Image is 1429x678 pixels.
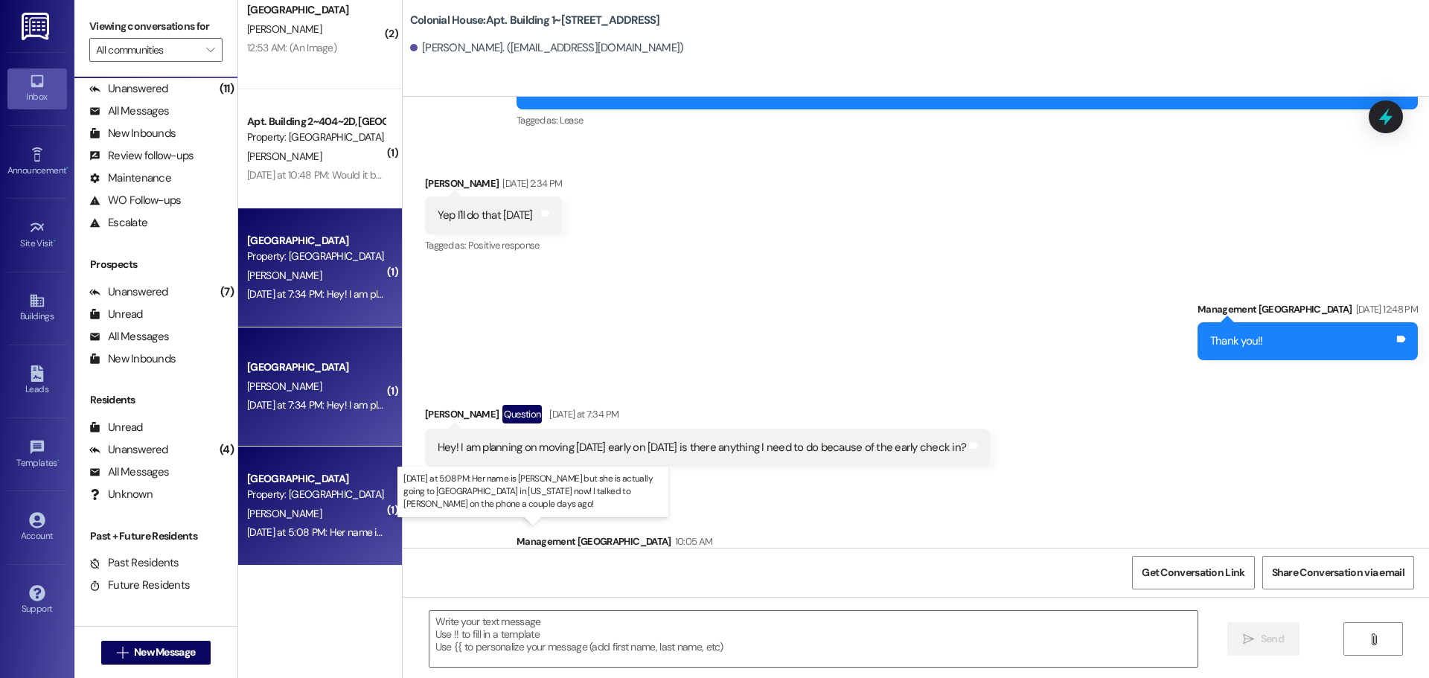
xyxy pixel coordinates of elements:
button: Send [1227,622,1299,656]
div: Management [GEOGRAPHIC_DATA] [517,534,1418,554]
img: ResiDesk Logo [22,13,52,40]
div: (11) [216,77,237,100]
div: [DATE] at 7:34 PM: Hey! I am planning on moving [DATE] early on [DATE] is there anything I need t... [247,287,813,301]
a: Account [7,508,67,548]
div: Unread [89,307,143,322]
div: (7) [217,281,237,304]
div: Review follow-ups [89,148,194,164]
span: Send [1261,631,1284,647]
div: Property: [GEOGRAPHIC_DATA] [247,129,385,145]
span: Lease [560,114,584,127]
div: [GEOGRAPHIC_DATA] [247,359,385,375]
div: Unread [89,420,143,435]
div: Tagged as: [517,109,1418,131]
div: All Messages [89,464,169,480]
div: Hey! I am planning on moving [DATE] early on [DATE] is there anything I need to do because of the... [438,440,966,455]
div: Property: [GEOGRAPHIC_DATA] [247,487,385,502]
a: Inbox [7,68,67,109]
i:  [117,647,128,659]
div: Unknown [89,487,153,502]
p: [DATE] at 5:08 PM: Her name is [PERSON_NAME] but she is actually going to [GEOGRAPHIC_DATA] in [U... [403,473,662,511]
span: [PERSON_NAME] [247,507,322,520]
a: Buildings [7,288,67,328]
div: [DATE] at 7:34 PM [546,406,618,422]
div: [GEOGRAPHIC_DATA] [247,471,385,487]
div: All Messages [89,329,169,345]
input: All communities [96,38,199,62]
div: (4) [216,438,237,461]
div: [PERSON_NAME] [425,405,990,429]
div: [DATE] at 7:34 PM: Hey! I am planning on moving [DATE] early on [DATE] is there anything I need t... [247,398,813,412]
div: Question [502,405,542,423]
span: Get Conversation Link [1142,565,1244,581]
div: New Inbounds [89,351,176,367]
span: Share Conversation via email [1272,565,1404,581]
label: Viewing conversations for [89,15,223,38]
div: Property: [GEOGRAPHIC_DATA] [247,249,385,264]
span: [PERSON_NAME] [247,150,322,163]
div: New Inbounds [89,126,176,141]
div: All Messages [89,103,169,119]
div: Tagged as: [425,234,562,256]
div: 10:05 AM [671,534,713,549]
div: Maintenance [89,170,171,186]
i:  [1243,633,1254,645]
span: Positive response [468,239,540,252]
div: WO Follow-ups [89,193,181,208]
a: Site Visit • [7,215,67,255]
i:  [1368,633,1379,645]
div: 12:53 AM: (An Image) [247,41,336,54]
div: Unanswered [89,442,168,458]
div: Past + Future Residents [74,528,237,544]
div: Prospects [74,257,237,272]
span: • [66,163,68,173]
div: [DATE] at 5:08 PM: Her name is [PERSON_NAME] but she is actually going to [GEOGRAPHIC_DATA] in [U... [247,525,1023,539]
div: Past Residents [89,555,179,571]
span: • [54,236,56,246]
div: Tagged as: [425,467,990,488]
a: Templates • [7,435,67,475]
span: New Message [134,645,195,660]
div: Residents [74,392,237,408]
div: Management [GEOGRAPHIC_DATA] [1198,301,1418,322]
span: • [57,455,60,466]
b: Colonial House: Apt. Building 1~[STREET_ADDRESS] [410,13,660,28]
div: [PERSON_NAME] [425,176,562,196]
div: [GEOGRAPHIC_DATA] [247,2,385,18]
button: New Message [101,641,211,665]
div: [DATE] at 10:48 PM: Would it be cheaper per semester if I did a double contract? [247,168,593,182]
span: [PERSON_NAME] [247,269,322,282]
div: Unanswered [89,81,168,97]
a: Leads [7,361,67,401]
div: [DATE] 12:48 PM [1352,301,1418,317]
span: [PERSON_NAME] [247,380,322,393]
div: Apt. Building 2~404~2D, [GEOGRAPHIC_DATA] [247,114,385,129]
button: Get Conversation Link [1132,556,1254,589]
button: Share Conversation via email [1262,556,1414,589]
div: [GEOGRAPHIC_DATA] [247,233,385,249]
i:  [206,44,214,56]
div: [DATE] 2:34 PM [499,176,562,191]
div: Future Residents [89,578,190,593]
div: Yep I'll do that [DATE] [438,208,533,223]
a: Support [7,581,67,621]
div: Thank you!! [1210,333,1263,349]
div: [PERSON_NAME]. ([EMAIL_ADDRESS][DOMAIN_NAME]) [410,40,684,56]
div: Escalate [89,215,147,231]
span: [PERSON_NAME] [247,22,322,36]
div: Unanswered [89,284,168,300]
